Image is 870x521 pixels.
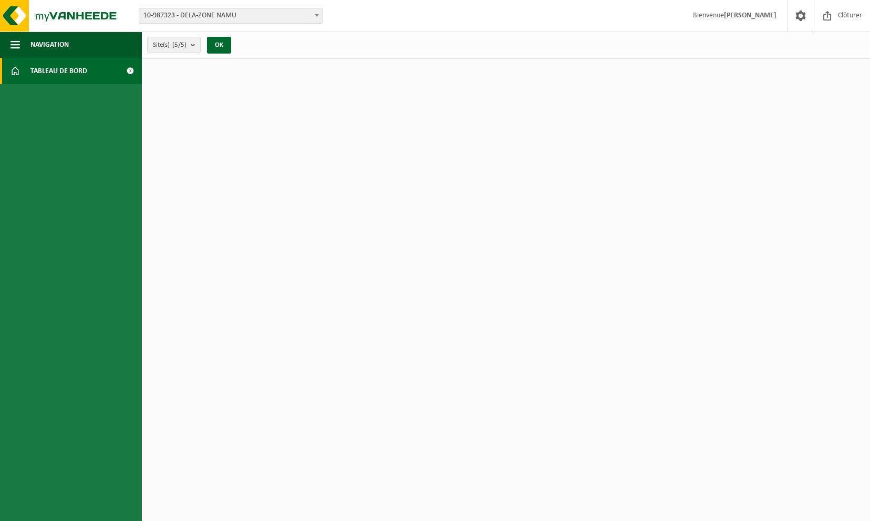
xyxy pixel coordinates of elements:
[139,8,322,23] span: 10-987323 - DELA-ZONE NAMU
[30,32,69,58] span: Navigation
[147,37,201,53] button: Site(s)(5/5)
[207,37,231,54] button: OK
[153,37,187,53] span: Site(s)
[724,12,776,19] strong: [PERSON_NAME]
[139,8,323,24] span: 10-987323 - DELA-ZONE NAMU
[172,41,187,48] count: (5/5)
[30,58,87,84] span: Tableau de bord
